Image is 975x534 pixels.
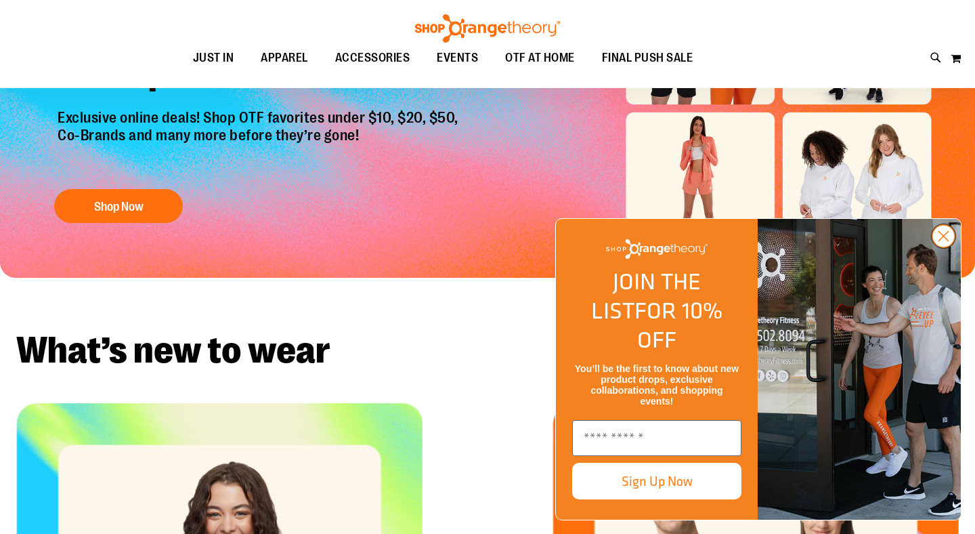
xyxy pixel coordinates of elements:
[179,43,248,74] a: JUST IN
[423,43,492,74] a: EVENTS
[437,43,478,73] span: EVENTS
[322,43,424,74] a: ACCESSORIES
[575,363,739,407] span: You’ll be the first to know about new product drops, exclusive collaborations, and shopping events!
[335,43,410,73] span: ACCESSORIES
[542,205,975,534] div: FLYOUT Form
[247,43,322,74] a: APPAREL
[16,332,959,369] h2: What’s new to wear
[588,43,707,74] a: FINAL PUSH SALE
[572,463,741,499] button: Sign Up Now
[758,219,961,520] img: Shop Orangtheory
[47,4,472,230] a: Final Chance To Save -Sale Up To 40% Off! Exclusive online deals! Shop OTF favorites under $10, $...
[572,420,741,456] input: Enter email
[602,43,693,73] span: FINAL PUSH SALE
[634,293,722,356] span: FOR 10% OFF
[505,43,575,73] span: OTF AT HOME
[931,224,956,249] button: Close dialog
[261,43,308,73] span: APPAREL
[54,189,183,223] button: Shop Now
[606,239,708,259] img: Shop Orangetheory
[47,109,472,176] p: Exclusive online deals! Shop OTF favorites under $10, $20, $50, Co-Brands and many more before th...
[413,14,562,43] img: Shop Orangetheory
[591,264,701,327] span: JOIN THE LIST
[193,43,234,73] span: JUST IN
[492,43,588,74] a: OTF AT HOME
